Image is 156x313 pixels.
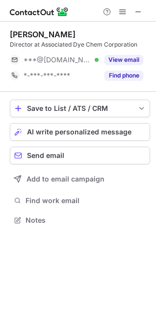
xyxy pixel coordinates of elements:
[10,147,150,164] button: Send email
[104,55,143,65] button: Reveal Button
[104,71,143,80] button: Reveal Button
[10,123,150,141] button: AI write personalized message
[10,29,76,39] div: [PERSON_NAME]
[10,6,69,18] img: ContactOut v5.3.10
[10,213,150,227] button: Notes
[26,196,146,205] span: Find work email
[27,104,133,112] div: Save to List / ATS / CRM
[10,100,150,117] button: save-profile-one-click
[10,170,150,188] button: Add to email campaign
[26,216,146,225] span: Notes
[24,55,91,64] span: ***@[DOMAIN_NAME]
[10,40,150,49] div: Director at Associated Dye Chem Corporation
[27,128,131,136] span: AI write personalized message
[10,194,150,208] button: Find work email
[26,175,104,183] span: Add to email campaign
[27,152,64,159] span: Send email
